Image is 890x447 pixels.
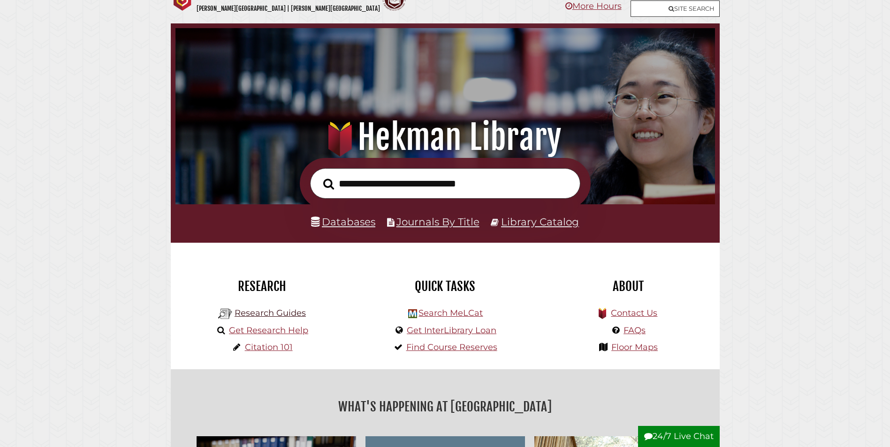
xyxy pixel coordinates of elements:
img: Hekman Library Logo [408,309,417,318]
a: Library Catalog [501,216,579,228]
button: Search [319,176,339,193]
a: Get InterLibrary Loan [407,325,496,335]
a: Get Research Help [229,325,308,335]
a: FAQs [624,325,646,335]
a: Floor Maps [611,342,658,352]
h1: Hekman Library [189,117,701,158]
a: Research Guides [235,308,306,318]
a: Find Course Reserves [406,342,497,352]
a: More Hours [565,1,622,11]
a: Journals By Title [396,216,479,228]
h2: What's Happening at [GEOGRAPHIC_DATA] [178,396,713,417]
img: Hekman Library Logo [218,307,232,321]
a: Site Search [631,0,720,17]
a: Databases [311,216,375,228]
p: [PERSON_NAME][GEOGRAPHIC_DATA] | [PERSON_NAME][GEOGRAPHIC_DATA] [197,3,380,14]
h2: About [544,278,713,294]
h2: Quick Tasks [361,278,530,294]
a: Search MeLCat [418,308,483,318]
i: Search [323,178,334,190]
a: Contact Us [611,308,657,318]
h2: Research [178,278,347,294]
a: Citation 101 [245,342,293,352]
